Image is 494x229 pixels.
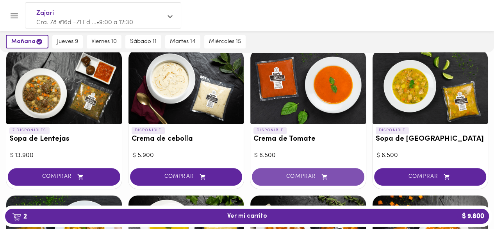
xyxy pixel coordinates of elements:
span: viernes 10 [91,38,117,45]
p: DISPONIBLE [376,127,409,134]
div: $ 6.500 [254,151,362,160]
button: mañana [6,35,48,48]
button: Menu [5,6,24,25]
img: cart.png [12,213,21,221]
span: COMPRAR [18,174,111,180]
span: COMPRAR [140,174,233,180]
div: $ 6.500 [376,151,484,160]
button: COMPRAR [374,168,487,186]
h3: Sopa de [GEOGRAPHIC_DATA] [376,135,485,143]
span: miércoles 15 [209,38,241,45]
h3: Sopa de Lentejas [9,135,119,143]
span: Zajari [36,8,162,18]
div: Sopa de Mondongo [373,50,488,124]
h3: Crema de cebolla [132,135,241,143]
button: jueves 9 [52,35,83,48]
button: COMPRAR [252,168,364,186]
div: Crema de Tomate [250,50,366,124]
button: martes 14 [165,35,200,48]
button: COMPRAR [8,168,120,186]
p: DISPONIBLE [132,127,165,134]
span: Ver mi carrito [227,213,267,220]
div: Sopa de Lentejas [6,50,122,124]
b: 2 [7,211,32,222]
span: sábado 11 [130,38,157,45]
span: Cra. 78 #16d -71 Ed ... • 9:00 a 12:30 [36,20,133,26]
iframe: Messagebird Livechat Widget [449,184,486,221]
span: COMPRAR [384,174,477,180]
div: $ 13.900 [10,151,118,160]
span: martes 14 [170,38,196,45]
span: COMPRAR [262,174,355,180]
div: $ 5.900 [132,151,240,160]
button: viernes 10 [87,35,121,48]
button: 2Ver mi carrito$ 9.800 [5,209,489,224]
button: sábado 11 [125,35,161,48]
span: jueves 9 [57,38,78,45]
h3: Crema de Tomate [253,135,363,143]
button: miércoles 15 [204,35,246,48]
div: Crema de cebolla [128,50,244,124]
p: DISPONIBLE [253,127,287,134]
button: COMPRAR [130,168,243,186]
p: 7 DISPONIBLES [9,127,50,134]
span: mañana [11,38,43,45]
